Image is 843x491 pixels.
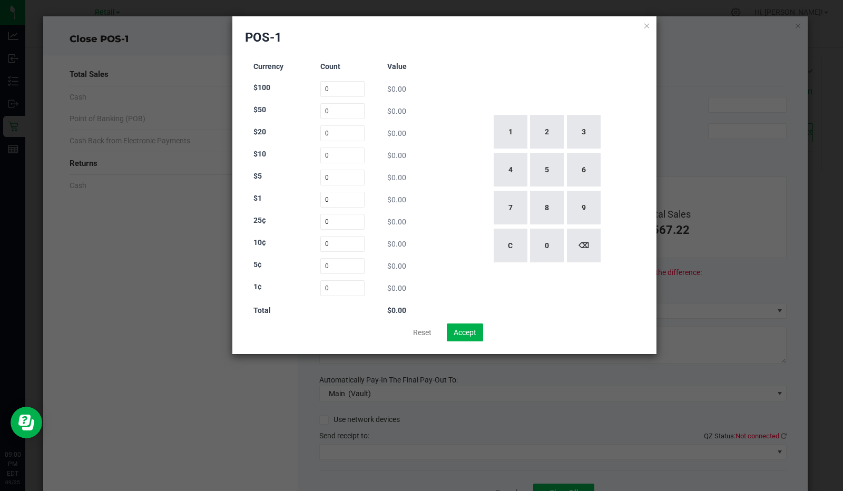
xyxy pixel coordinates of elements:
[406,323,438,341] button: Reset
[387,240,406,248] span: $0.00
[253,307,298,315] h3: Total
[494,191,527,224] button: 7
[253,171,262,182] label: $5
[320,192,365,208] input: Count
[253,215,266,226] label: 25¢
[494,229,527,262] button: C
[387,173,406,182] span: $0.00
[11,407,42,438] iframe: Resource center
[253,126,266,138] label: $20
[253,82,270,93] label: $100
[530,115,564,149] button: 2
[567,115,601,149] button: 3
[320,81,365,97] input: Count
[253,104,266,115] label: $50
[387,129,406,138] span: $0.00
[253,63,298,71] h3: Currency
[530,153,564,186] button: 5
[387,307,432,315] h3: $0.00
[387,262,406,270] span: $0.00
[253,281,262,292] label: 1¢
[387,284,406,292] span: $0.00
[387,107,406,115] span: $0.00
[253,259,262,270] label: 5¢
[320,103,365,119] input: Count
[387,195,406,204] span: $0.00
[494,153,527,186] button: 4
[494,115,527,149] button: 1
[387,218,406,226] span: $0.00
[387,151,406,160] span: $0.00
[320,258,365,274] input: Count
[245,29,282,46] h2: POS-1
[320,148,365,163] input: Count
[253,237,266,248] label: 10¢
[567,191,601,224] button: 9
[567,153,601,186] button: 6
[320,63,365,71] h3: Count
[530,191,564,224] button: 8
[387,85,406,93] span: $0.00
[567,229,601,262] button: ⌫
[320,280,365,296] input: Count
[320,125,365,141] input: Count
[320,170,365,185] input: Count
[320,214,365,230] input: Count
[253,149,266,160] label: $10
[447,323,483,341] button: Accept
[253,193,262,204] label: $1
[320,236,365,252] input: Count
[530,229,564,262] button: 0
[387,63,432,71] h3: Value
